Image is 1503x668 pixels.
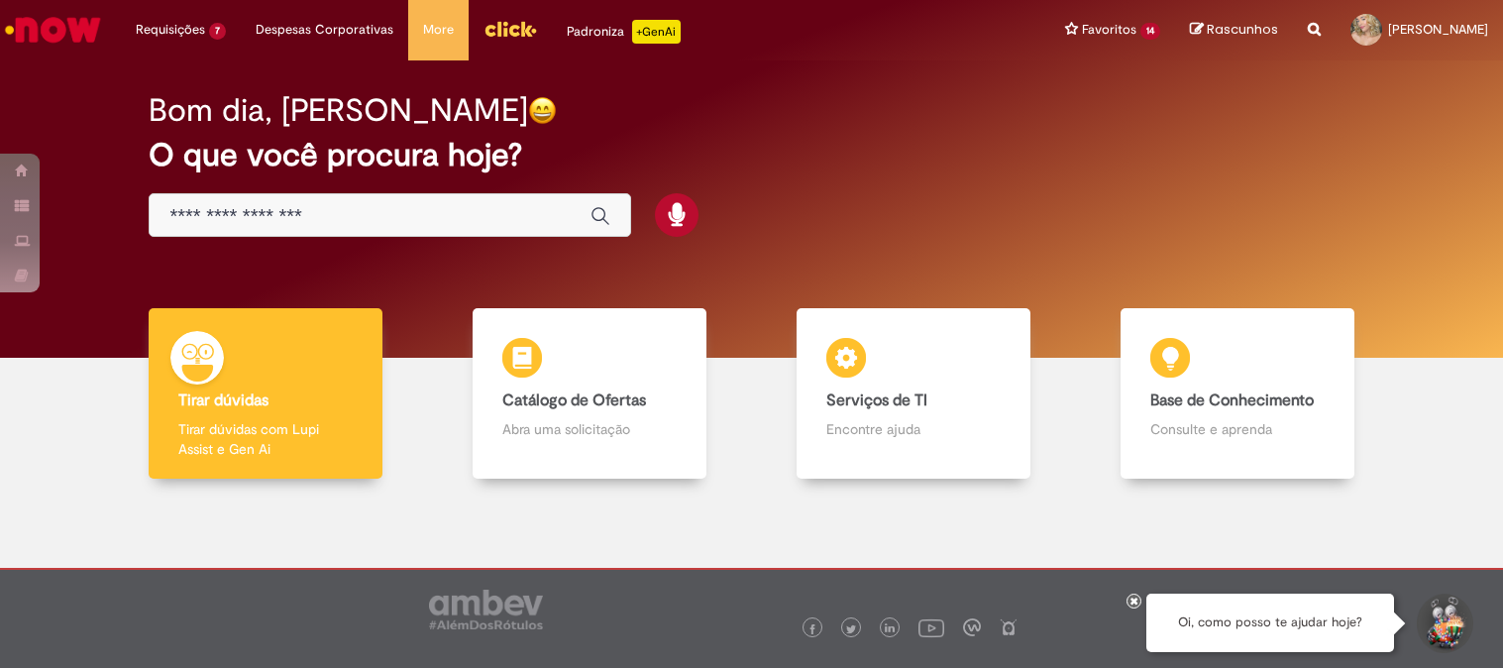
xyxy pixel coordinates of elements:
[807,624,817,634] img: logo_footer_facebook.png
[1190,21,1278,40] a: Rascunhos
[149,93,528,128] h2: Bom dia, [PERSON_NAME]
[528,96,557,125] img: happy-face.png
[1082,20,1136,40] span: Favoritos
[1207,20,1278,39] span: Rascunhos
[1414,594,1473,653] button: Iniciar Conversa de Suporte
[429,590,543,629] img: logo_footer_ambev_rotulo_gray.png
[209,23,226,40] span: 7
[428,308,752,480] a: Catálogo de Ofertas Abra uma solicitação
[752,308,1076,480] a: Serviços de TI Encontre ajuda
[1146,594,1394,652] div: Oi, como posso te ajudar hoje?
[502,419,677,439] p: Abra uma solicitação
[2,10,104,50] img: ServiceNow
[423,20,454,40] span: More
[1150,419,1325,439] p: Consulte e aprenda
[918,614,944,640] img: logo_footer_youtube.png
[963,618,981,636] img: logo_footer_workplace.png
[567,20,681,44] div: Padroniza
[826,390,927,410] b: Serviços de TI
[178,419,353,459] p: Tirar dúvidas com Lupi Assist e Gen Ai
[632,20,681,44] p: +GenAi
[104,308,428,480] a: Tirar dúvidas Tirar dúvidas com Lupi Assist e Gen Ai
[483,14,537,44] img: click_logo_yellow_360x200.png
[178,390,268,410] b: Tirar dúvidas
[136,20,205,40] span: Requisições
[1388,21,1488,38] span: [PERSON_NAME]
[502,390,646,410] b: Catálogo de Ofertas
[1000,618,1018,636] img: logo_footer_naosei.png
[149,138,1353,172] h2: O que você procura hoje?
[256,20,393,40] span: Despesas Corporativas
[826,419,1001,439] p: Encontre ajuda
[1075,308,1399,480] a: Base de Conhecimento Consulte e aprenda
[1150,390,1314,410] b: Base de Conhecimento
[1140,23,1160,40] span: 14
[885,623,895,635] img: logo_footer_linkedin.png
[846,624,856,634] img: logo_footer_twitter.png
